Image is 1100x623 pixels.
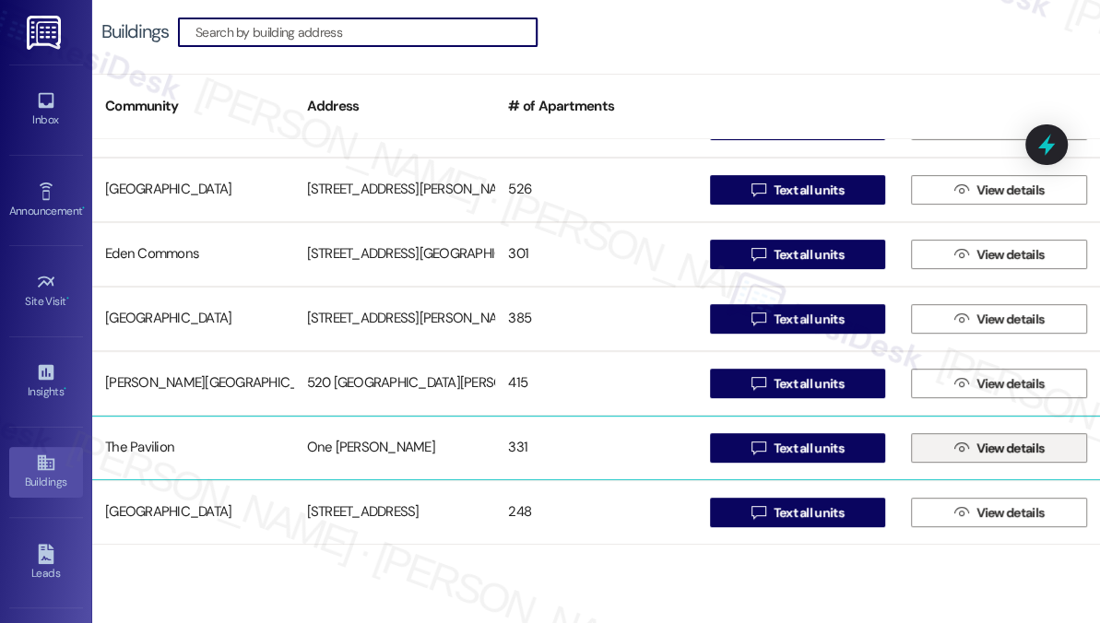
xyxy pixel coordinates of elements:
div: [GEOGRAPHIC_DATA] [92,171,294,208]
button: Text all units [710,369,886,398]
i:  [954,441,968,455]
div: 520 [GEOGRAPHIC_DATA][PERSON_NAME] [294,365,496,402]
button: View details [911,433,1087,463]
button: Text all units [710,175,886,205]
div: 248 [495,494,697,531]
i:  [751,505,765,520]
i:  [954,247,968,262]
button: Text all units [710,304,886,334]
span: Text all units [774,503,844,523]
span: View details [976,503,1045,523]
i:  [751,441,765,455]
button: Text all units [710,433,886,463]
i:  [954,182,968,197]
a: Leads [9,538,83,588]
input: Search by building address [195,19,537,45]
i:  [751,182,765,197]
div: Buildings [101,22,169,41]
span: Text all units [774,245,844,264]
div: [STREET_ADDRESS][GEOGRAPHIC_DATA][US_STATE][STREET_ADDRESS] [294,236,496,273]
span: Text all units [774,310,844,329]
div: Eden Commons [92,236,294,273]
div: 301 [495,236,697,273]
i:  [954,505,968,520]
button: Text all units [710,240,886,269]
img: ResiDesk Logo [27,16,65,50]
i:  [751,376,765,391]
button: View details [911,175,1087,205]
div: 331 [495,429,697,466]
span: Text all units [774,181,844,200]
div: [STREET_ADDRESS][PERSON_NAME] [294,300,496,337]
span: View details [976,181,1045,200]
span: • [64,382,66,395]
div: 415 [495,365,697,402]
div: [STREET_ADDRESS][PERSON_NAME] [294,171,496,208]
div: Address [294,84,496,129]
div: [STREET_ADDRESS] [294,494,496,531]
div: One [PERSON_NAME] [294,429,496,466]
span: View details [976,245,1045,264]
div: The Pavilion [92,429,294,466]
button: View details [911,304,1087,334]
span: View details [976,310,1045,329]
button: Text all units [710,498,886,527]
button: View details [911,369,1087,398]
button: View details [911,240,1087,269]
span: • [66,292,69,305]
span: • [82,202,85,215]
a: Site Visit • [9,266,83,316]
span: View details [976,374,1045,394]
span: Text all units [774,439,844,458]
button: View details [911,498,1087,527]
a: Insights • [9,357,83,406]
div: Community [92,84,294,129]
span: View details [976,439,1045,458]
div: [GEOGRAPHIC_DATA] [92,300,294,337]
i:  [751,311,765,326]
a: Inbox [9,85,83,135]
i:  [954,311,968,326]
i:  [954,376,968,391]
div: [PERSON_NAME][GEOGRAPHIC_DATA] [92,365,294,402]
div: 526 [495,171,697,208]
span: Text all units [774,374,844,394]
i:  [751,247,765,262]
div: # of Apartments [495,84,697,129]
div: 385 [495,300,697,337]
a: Buildings [9,447,83,497]
div: [GEOGRAPHIC_DATA] [92,494,294,531]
